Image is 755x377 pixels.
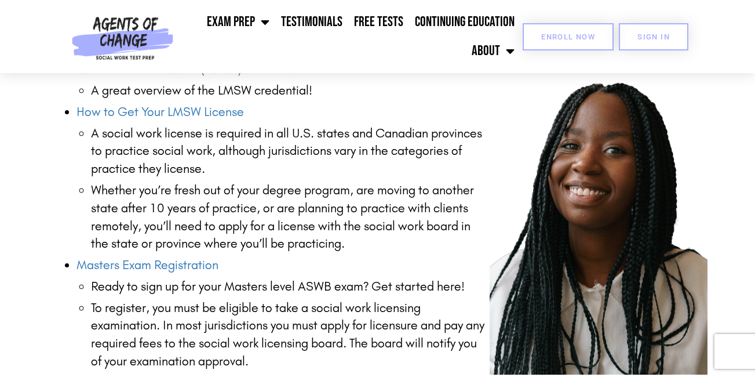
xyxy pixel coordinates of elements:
[76,104,244,119] a: How to Get Your LMSW License
[91,182,490,253] p: Whether you’re fresh out of your degree program, are moving to another state after 10 years of pr...
[637,33,670,41] span: SIGN IN
[91,125,490,178] p: A social work license is required in all U.S. states and Canadian provinces to practice social wo...
[541,33,595,41] span: Enroll Now
[275,8,348,37] a: Testimonials
[76,258,218,273] a: Masters Exam Registration
[91,299,490,371] p: To register, you must be eligible to take a social work licensing examination. In most jurisdicti...
[201,8,275,37] a: Exam Prep
[91,278,490,296] li: Ready to sign up for your Masters level ASWB exam? Get started here!
[91,82,490,100] li: A great overview of the LMSW credential!
[619,23,688,50] a: SIGN IN
[466,37,520,66] a: About
[409,8,520,37] a: Continuing Education
[523,23,614,50] a: Enroll Now
[178,8,520,66] nav: Menu
[348,8,409,37] a: Free Tests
